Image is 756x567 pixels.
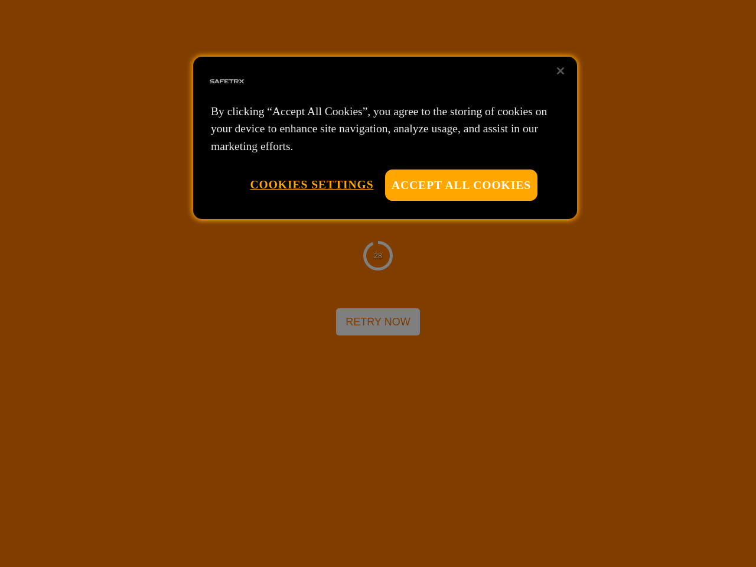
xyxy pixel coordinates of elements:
button: Accept All Cookies [385,170,537,201]
button: Close [548,58,573,84]
img: Safe Tracks [208,63,246,100]
p: By clicking “Accept All Cookies”, you agree to the storing of cookies on your device to enhance s... [211,103,559,155]
button: Cookies Settings [250,170,373,200]
div: Privacy [193,57,577,219]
